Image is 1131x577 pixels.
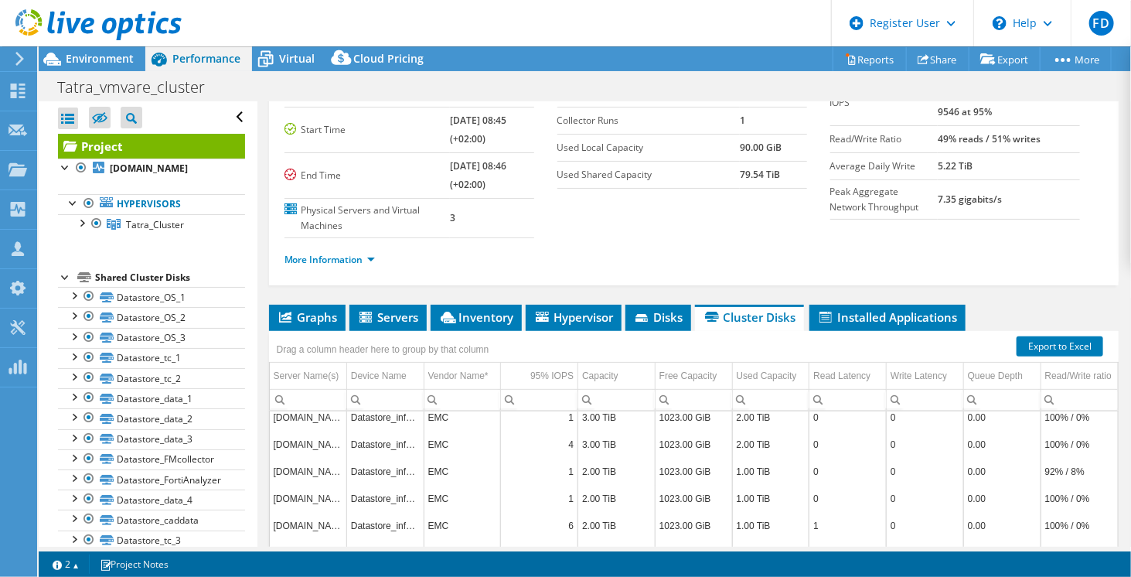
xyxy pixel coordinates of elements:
[809,512,887,539] td: Column Read Latency, Value 1
[582,367,618,385] div: Capacity
[284,122,451,138] label: Start Time
[732,485,809,512] td: Column Used Capacity, Value 1.00 TiB
[172,51,240,66] span: Performance
[809,485,887,512] td: Column Read Latency, Value 0
[42,555,90,574] a: 2
[58,194,245,214] a: Hypervisors
[58,490,245,510] a: Datastore_data_4
[501,485,578,512] td: Column 95% IOPS, Value 1
[633,309,683,325] span: Disks
[58,531,245,551] a: Datastore_tc_3
[578,389,656,410] td: Column Capacity, Filter cell
[703,309,796,325] span: Cluster Disks
[906,47,969,71] a: Share
[270,485,347,512] td: Column Server Name(s), Value esx13.tatra.cz
[346,512,424,539] td: Column Device Name, Value Datastore_inforwdbsrv_trnlog
[274,367,339,385] div: Server Name(s)
[58,388,245,408] a: Datastore_data_1
[887,539,964,566] td: Column Write Latency, Value 0
[438,309,514,325] span: Inventory
[346,363,424,390] td: Device Name Column
[732,363,809,390] td: Used Capacity Column
[887,431,964,458] td: Column Write Latency, Value 0
[353,51,424,66] span: Cloud Pricing
[557,140,741,155] label: Used Local Capacity
[351,367,407,385] div: Device Name
[1045,367,1112,385] div: Read/Write ratio
[655,404,732,431] td: Column Free Capacity, Value 1023.00 GiB
[1041,458,1118,485] td: Column Read/Write ratio, Value 92% / 8%
[655,539,732,566] td: Column Free Capacity, Value 399.00 GiB
[270,431,347,458] td: Column Server Name(s), Value esx11.tatra.cz
[501,458,578,485] td: Column 95% IOPS, Value 1
[501,539,578,566] td: Column 95% IOPS, Value 4
[450,211,455,224] b: 3
[1041,404,1118,431] td: Column Read/Write ratio, Value 100% / 0%
[809,363,887,390] td: Read Latency Column
[557,167,741,183] label: Used Shared Capacity
[887,485,964,512] td: Column Write Latency, Value 0
[270,404,347,431] td: Column Server Name(s), Value esx13.tatra.cz
[424,389,501,410] td: Column Vendor Name*, Filter cell
[58,469,245,490] a: Datastore_FortiAnalyzer
[938,193,1002,206] b: 7.35 gigabits/s
[578,458,656,485] td: Column Capacity, Value 2.00 TiB
[830,184,939,215] label: Peak Aggregate Network Throughput
[578,431,656,458] td: Column Capacity, Value 3.00 TiB
[424,363,501,390] td: Vendor Name* Column
[279,51,315,66] span: Virtual
[938,159,973,172] b: 5.22 TiB
[963,363,1041,390] td: Queue Depth Column
[89,555,179,574] a: Project Notes
[284,253,375,266] a: More Information
[740,168,780,181] b: 79.54 TiB
[887,404,964,431] td: Column Write Latency, Value 0
[969,47,1041,71] a: Export
[450,159,506,191] b: [DATE] 08:46 (+02:00)
[578,404,656,431] td: Column Capacity, Value 3.00 TiB
[578,512,656,539] td: Column Capacity, Value 2.00 TiB
[655,363,732,390] td: Free Capacity Column
[732,389,809,410] td: Column Used Capacity, Filter cell
[270,539,347,566] td: Column Server Name(s), Value esx12.tatra.cz
[58,408,245,428] a: Datastore_data_2
[938,132,1041,145] b: 49% reads / 51% writes
[346,431,424,458] td: Column Device Name, Value Datastore_inforwdbsrv_data3
[993,16,1007,30] svg: \n
[732,404,809,431] td: Column Used Capacity, Value 2.00 TiB
[50,79,229,96] h1: Tatra_vmvare_cluster
[578,485,656,512] td: Column Capacity, Value 2.00 TiB
[58,307,245,327] a: Datastore_OS_2
[732,512,809,539] td: Column Used Capacity, Value 1.00 TiB
[357,309,419,325] span: Servers
[1041,512,1118,539] td: Column Read/Write ratio, Value 100% / 0%
[58,159,245,179] a: [DOMAIN_NAME]
[1017,336,1103,357] a: Export to Excel
[655,431,732,458] td: Column Free Capacity, Value 1023.00 GiB
[655,458,732,485] td: Column Free Capacity, Value 1023.00 GiB
[1089,11,1114,36] span: FD
[578,363,656,390] td: Capacity Column
[830,159,939,174] label: Average Daily Write
[58,328,245,348] a: Datastore_OS_3
[833,47,907,71] a: Reports
[501,431,578,458] td: Column 95% IOPS, Value 4
[428,367,489,385] div: Vendor Name*
[963,431,1041,458] td: Column Queue Depth, Value 0.00
[58,287,245,307] a: Datastore_OS_1
[1041,389,1118,410] td: Column Read/Write ratio, Filter cell
[270,458,347,485] td: Column Server Name(s), Value esx12.tatra.cz
[58,214,245,234] a: Tatra_Cluster
[1041,363,1118,390] td: Read/Write ratio Column
[346,539,424,566] td: Column Device Name, Value Datastore_inforwdbsrv_tempdb
[95,268,245,287] div: Shared Cluster Disks
[1041,485,1118,512] td: Column Read/Write ratio, Value 100% / 0%
[424,485,501,512] td: Column Vendor Name*, Value EMC
[424,404,501,431] td: Column Vendor Name*, Value EMC
[938,87,1076,118] b: 14510 at [GEOGRAPHIC_DATA], 9546 at 95%
[1041,431,1118,458] td: Column Read/Write ratio, Value 100% / 0%
[809,404,887,431] td: Column Read Latency, Value 0
[740,114,745,127] b: 1
[809,539,887,566] td: Column Read Latency, Value 0
[501,404,578,431] td: Column 95% IOPS, Value 1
